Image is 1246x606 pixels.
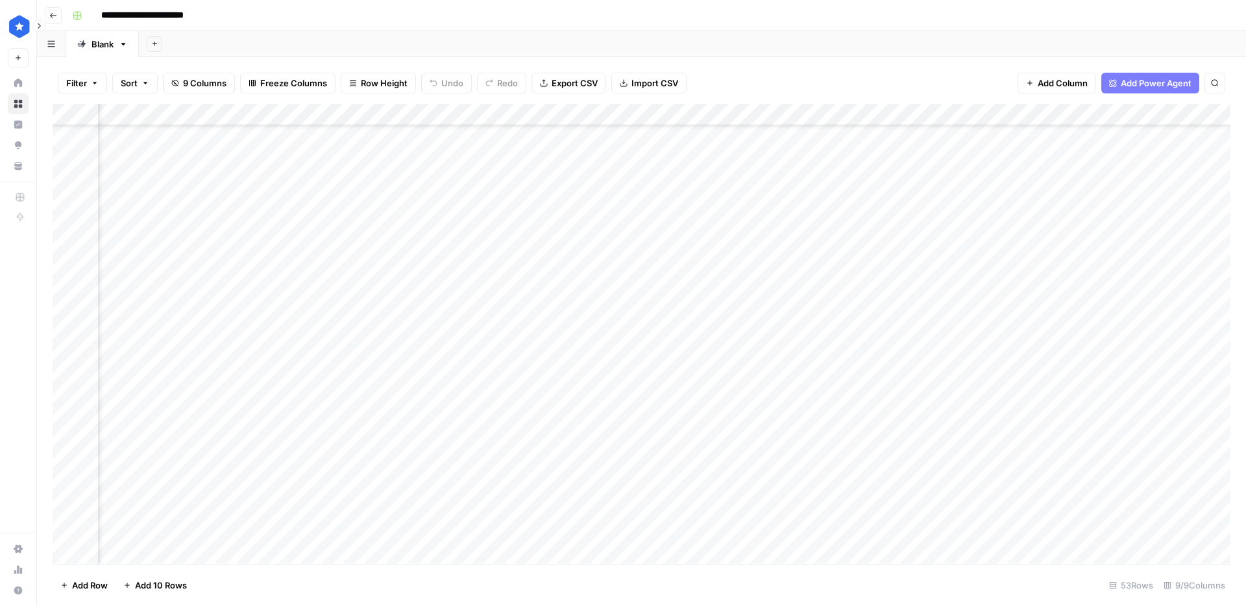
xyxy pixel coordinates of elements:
[163,73,235,93] button: 9 Columns
[421,73,472,93] button: Undo
[341,73,416,93] button: Row Height
[8,114,29,135] a: Insights
[260,77,327,90] span: Freeze Columns
[8,539,29,559] a: Settings
[66,31,139,57] a: Blank
[1104,575,1158,596] div: 53 Rows
[8,10,29,43] button: Workspace: ConsumerAffairs
[1101,73,1199,93] button: Add Power Agent
[497,77,518,90] span: Redo
[53,575,116,596] button: Add Row
[8,73,29,93] a: Home
[1018,73,1096,93] button: Add Column
[441,77,463,90] span: Undo
[112,73,158,93] button: Sort
[183,77,226,90] span: 9 Columns
[552,77,598,90] span: Export CSV
[8,135,29,156] a: Opportunities
[1121,77,1191,90] span: Add Power Agent
[8,580,29,601] button: Help + Support
[8,559,29,580] a: Usage
[477,73,526,93] button: Redo
[611,73,687,93] button: Import CSV
[121,77,138,90] span: Sort
[531,73,606,93] button: Export CSV
[72,579,108,592] span: Add Row
[1038,77,1088,90] span: Add Column
[361,77,408,90] span: Row Height
[92,38,114,51] div: Blank
[8,15,31,38] img: ConsumerAffairs Logo
[8,156,29,176] a: Your Data
[8,93,29,114] a: Browse
[58,73,107,93] button: Filter
[1158,575,1230,596] div: 9/9 Columns
[135,579,187,592] span: Add 10 Rows
[240,73,336,93] button: Freeze Columns
[66,77,87,90] span: Filter
[631,77,678,90] span: Import CSV
[116,575,195,596] button: Add 10 Rows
